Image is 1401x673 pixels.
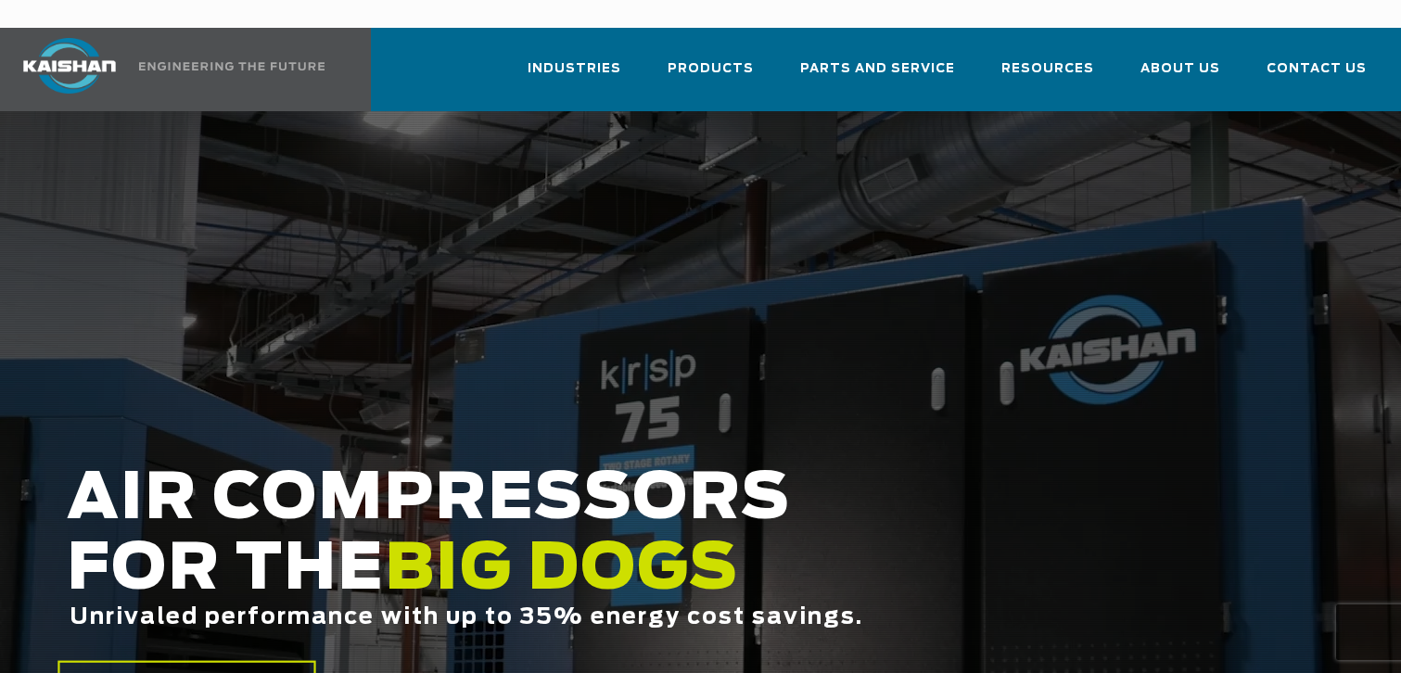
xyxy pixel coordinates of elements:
[1001,58,1094,80] span: Resources
[800,58,955,80] span: Parts and Service
[385,539,739,602] span: BIG DOGS
[800,44,955,108] a: Parts and Service
[1140,58,1220,80] span: About Us
[1140,44,1220,108] a: About Us
[528,58,621,80] span: Industries
[528,44,621,108] a: Industries
[1267,58,1367,80] span: Contact Us
[139,62,325,70] img: Engineering the future
[1001,44,1094,108] a: Resources
[1267,44,1367,108] a: Contact Us
[668,58,754,80] span: Products
[70,606,863,629] span: Unrivaled performance with up to 35% energy cost savings.
[668,44,754,108] a: Products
